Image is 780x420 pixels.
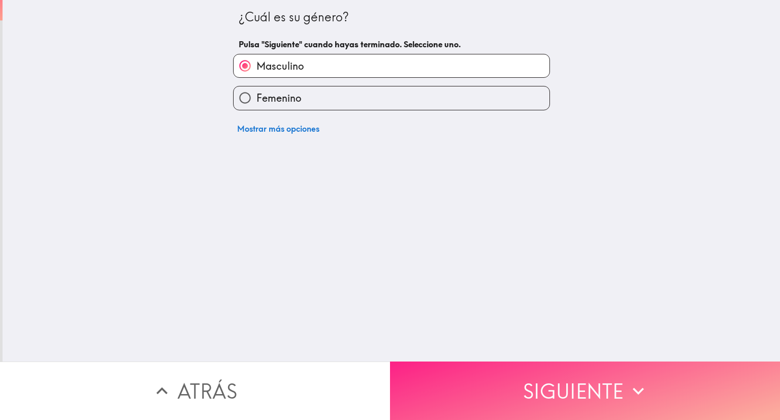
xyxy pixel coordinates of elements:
[233,118,323,139] button: Mostrar más opciones
[256,59,304,73] span: Masculino
[239,9,544,26] div: ¿Cuál es su género?
[234,86,549,109] button: Femenino
[239,39,544,50] h6: Pulsa "Siguiente" cuando hayas terminado. Seleccione uno.
[390,362,780,420] button: Siguiente
[256,91,301,105] span: Femenino
[234,54,549,77] button: Masculino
